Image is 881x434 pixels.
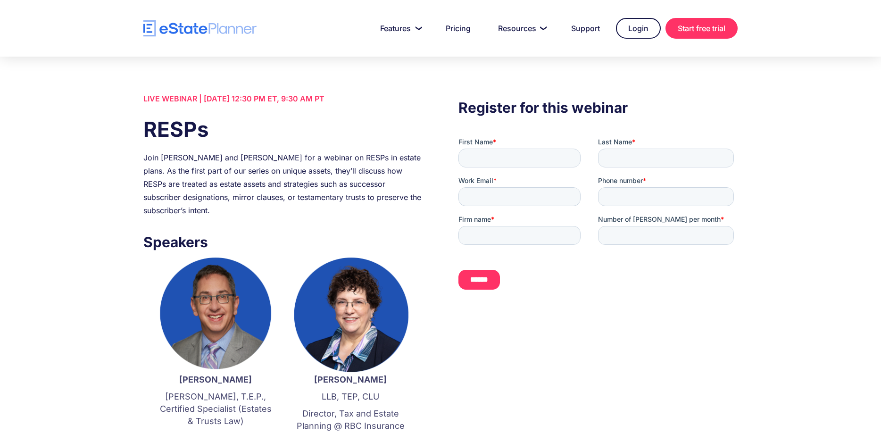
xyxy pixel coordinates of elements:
[434,19,482,38] a: Pricing
[369,19,430,38] a: Features
[143,231,423,253] h3: Speakers
[143,151,423,217] div: Join [PERSON_NAME] and [PERSON_NAME] for a webinar on RESPs in estate plans. As the first part of...
[179,375,252,384] strong: [PERSON_NAME]
[143,92,423,105] div: LIVE WEBINAR | [DATE] 12:30 PM ET, 9:30 AM PT
[665,18,738,39] a: Start free trial
[560,19,611,38] a: Support
[487,19,555,38] a: Resources
[458,97,738,118] h3: Register for this webinar
[616,18,661,39] a: Login
[143,115,423,144] h1: RESPs
[292,408,408,432] p: Director, Tax and Estate Planning @ RBC Insurance
[143,20,257,37] a: home
[314,375,387,384] strong: [PERSON_NAME]
[292,391,408,403] p: LLB, TEP, CLU
[158,391,274,427] p: [PERSON_NAME], T.E.P., Certified Specialist (Estates & Trusts Law)
[458,137,738,306] iframe: Form 0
